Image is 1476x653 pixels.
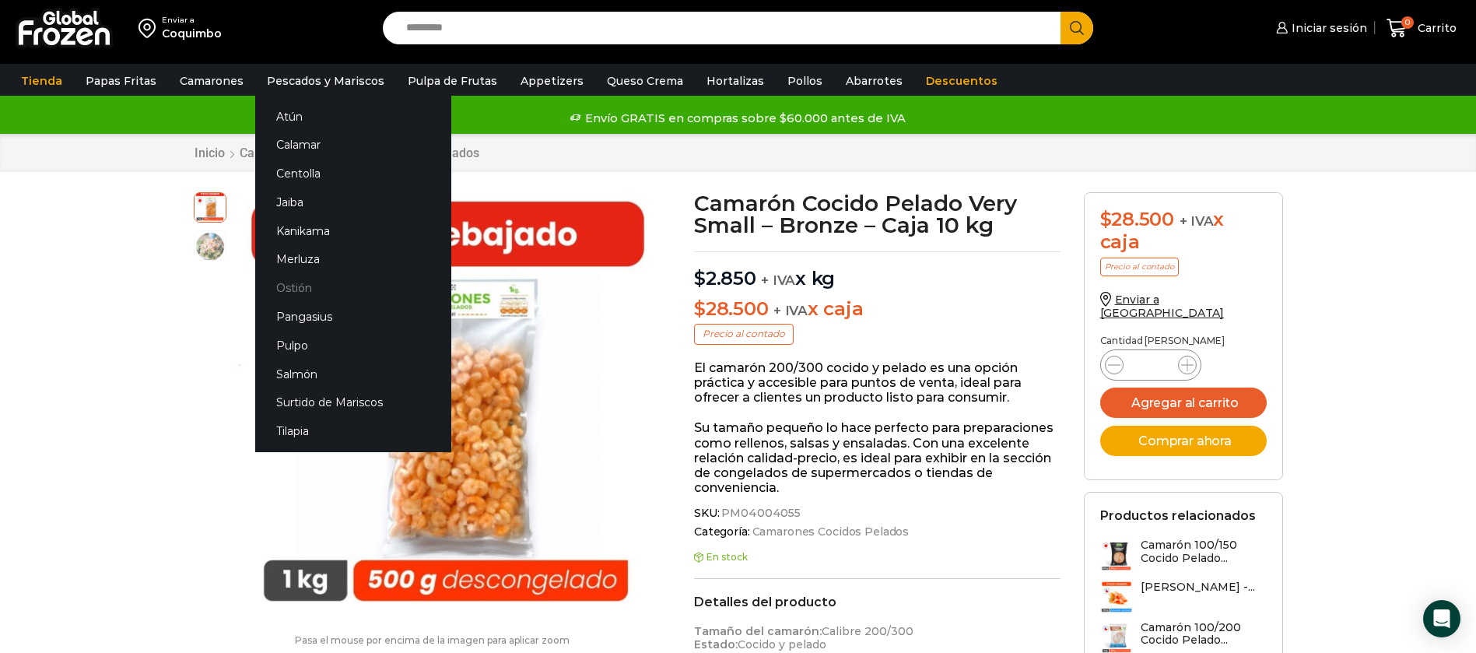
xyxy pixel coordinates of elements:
strong: Tamaño del camarón: [694,624,822,638]
a: Camarones [172,66,251,96]
button: Agregar al carrito [1100,388,1267,418]
a: Ostión [255,274,451,303]
a: Inicio [194,146,226,160]
a: Pescados y Mariscos [259,66,392,96]
a: Camarones [239,146,305,160]
strong: Estado: [694,637,738,651]
a: Calamar [255,131,451,160]
span: + IVA [773,303,808,318]
a: Tienda [13,66,70,96]
span: very-small [195,231,226,262]
a: Jaiba [255,188,451,216]
img: address-field-icon.svg [138,15,162,41]
a: Abarrotes [838,66,910,96]
a: Appetizers [513,66,591,96]
span: $ [1100,208,1112,230]
span: + IVA [1180,213,1214,229]
bdi: 2.850 [694,267,756,290]
p: En stock [694,552,1061,563]
a: Camarón 100/150 Cocido Pelado... [1100,539,1267,572]
a: Papas Fritas [78,66,164,96]
a: Pollos [780,66,830,96]
span: Iniciar sesión [1288,20,1367,36]
p: Pasa el mouse por encima de la imagen para aplicar zoom [194,635,671,646]
a: Camarones Cocidos Pelados [750,525,910,539]
span: + IVA [761,272,795,288]
h3: Camarón 100/200 Cocido Pelado... [1141,621,1267,648]
a: Kanikama [255,216,451,245]
a: Hortalizas [699,66,772,96]
a: Surtido de Mariscos [255,388,451,417]
a: Iniciar sesión [1272,12,1367,44]
span: PM04004055 [719,507,801,520]
p: Precio al contado [694,324,794,344]
div: Coquimbo [162,26,222,41]
a: Tilapia [255,417,451,446]
a: Pangasius [255,303,451,332]
a: Descuentos [918,66,1005,96]
a: Merluza [255,245,451,274]
a: Queso Crema [599,66,691,96]
span: very small [195,191,226,222]
div: x caja [1100,209,1267,254]
span: $ [694,267,706,290]
a: 0 Carrito [1383,10,1460,47]
button: Comprar ahora [1100,426,1267,456]
p: x caja [694,298,1061,321]
a: Enviar a [GEOGRAPHIC_DATA] [1100,293,1225,320]
a: Atún [255,102,451,131]
p: Su tamaño pequeño lo hace perfecto para preparaciones como rellenos, salsas y ensaladas. Con una ... [694,420,1061,495]
a: Pulpo [255,331,451,360]
span: $ [694,297,706,320]
h3: [PERSON_NAME] -... [1141,581,1255,594]
a: Pulpa de Frutas [400,66,505,96]
input: Product quantity [1136,354,1166,376]
p: Precio al contado [1100,258,1179,276]
h1: Camarón Cocido Pelado Very Small – Bronze – Caja 10 kg [694,192,1061,236]
h2: Detalles del producto [694,595,1061,609]
span: 0 [1401,16,1414,29]
bdi: 28.500 [694,297,768,320]
span: SKU: [694,507,1061,520]
a: [PERSON_NAME] -... [1100,581,1255,613]
a: Salmón [255,360,451,388]
h3: Camarón 100/150 Cocido Pelado... [1141,539,1267,565]
nav: Breadcrumb [194,146,480,160]
div: Open Intercom Messenger [1423,600,1460,637]
p: El camarón 200/300 cocido y pelado es una opción práctica y accesible para puntos de venta, ideal... [694,360,1061,405]
span: Carrito [1414,20,1457,36]
button: Search button [1061,12,1093,44]
p: Cantidad [PERSON_NAME] [1100,335,1267,346]
div: Enviar a [162,15,222,26]
bdi: 28.500 [1100,208,1174,230]
span: Categoría: [694,525,1061,539]
a: Centolla [255,160,451,188]
p: x kg [694,251,1061,290]
h2: Productos relacionados [1100,508,1256,523]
